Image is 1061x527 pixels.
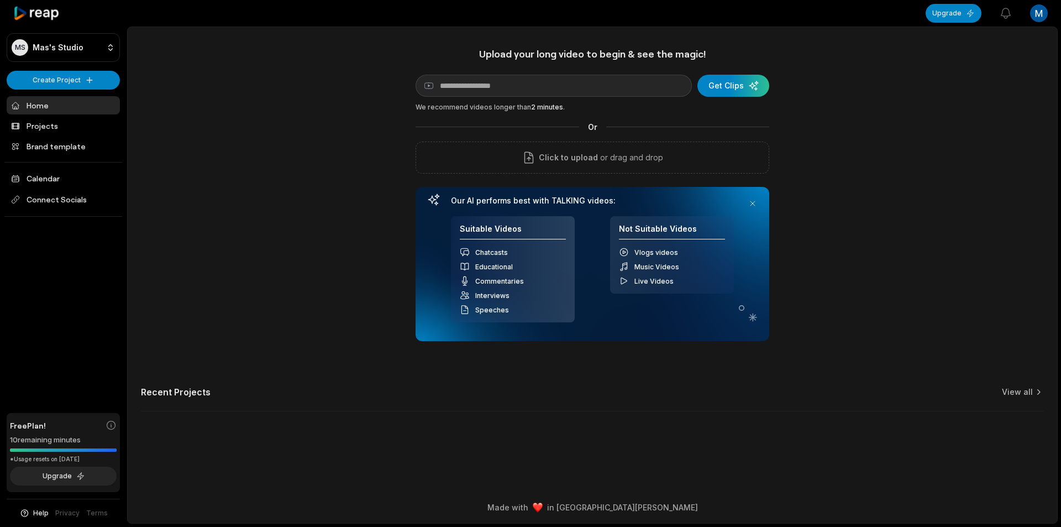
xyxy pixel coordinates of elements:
button: Help [19,508,49,518]
span: Music Videos [634,263,679,271]
span: Help [33,508,49,518]
p: or drag and drop [598,151,663,164]
button: Create Project [7,71,120,90]
div: 10 remaining minutes [10,435,117,446]
span: Click to upload [539,151,598,164]
a: Privacy [55,508,80,518]
span: Chatcasts [475,248,508,257]
a: View all [1002,387,1033,398]
span: Vlogs videos [634,248,678,257]
button: Upgrade [10,467,117,486]
a: Calendar [7,169,120,187]
span: Live Videos [634,277,674,285]
span: Commentaries [475,277,524,285]
h4: Suitable Videos [460,224,566,240]
p: Mas's Studio [33,43,83,53]
div: MS [12,39,28,56]
span: Interviews [475,291,510,300]
a: Projects [7,117,120,135]
button: Get Clips [697,75,769,97]
span: Free Plan! [10,420,46,431]
h1: Upload your long video to begin & see the magic! [416,48,769,60]
a: Brand template [7,137,120,155]
div: *Usage resets on [DATE] [10,455,117,463]
span: Educational [475,263,513,271]
span: Connect Socials [7,190,120,210]
span: 2 minutes [531,103,563,111]
span: Speeches [475,306,509,314]
h3: Our AI performs best with TALKING videos: [451,196,734,206]
a: Terms [86,508,108,518]
img: heart emoji [533,503,543,513]
a: Home [7,96,120,114]
h4: Not Suitable Videos [619,224,725,240]
div: Made with in [GEOGRAPHIC_DATA][PERSON_NAME] [138,502,1047,513]
h2: Recent Projects [141,387,211,398]
span: Or [579,121,606,133]
button: Upgrade [926,4,981,23]
div: We recommend videos longer than . [416,102,769,112]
